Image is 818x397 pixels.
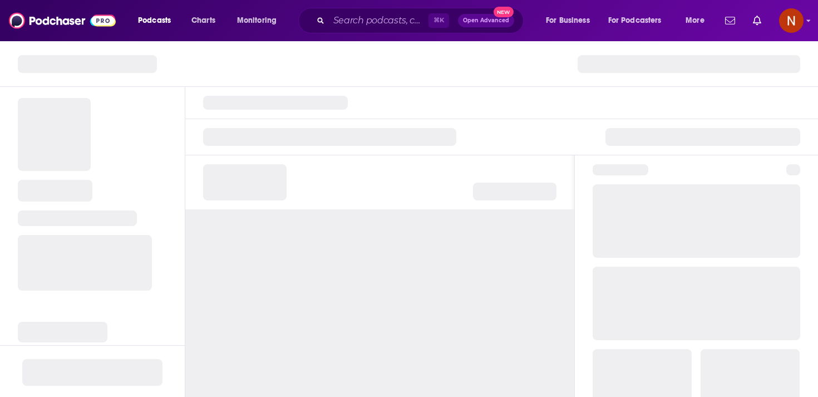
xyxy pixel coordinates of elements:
span: New [494,7,514,17]
span: For Podcasters [608,13,662,28]
button: open menu [130,12,185,30]
img: User Profile [779,8,804,33]
button: open menu [601,12,678,30]
span: More [686,13,704,28]
span: Monitoring [237,13,277,28]
span: Open Advanced [463,18,509,23]
span: For Business [546,13,590,28]
button: open menu [229,12,291,30]
img: Podchaser - Follow, Share and Rate Podcasts [9,10,116,31]
input: Search podcasts, credits, & more... [329,12,428,30]
span: ⌘ K [428,13,449,28]
div: Search podcasts, credits, & more... [309,8,534,33]
a: Show notifications dropdown [748,11,766,30]
a: Charts [184,12,222,30]
button: Open AdvancedNew [458,14,514,27]
span: Charts [191,13,215,28]
a: Show notifications dropdown [721,11,740,30]
span: Podcasts [138,13,171,28]
button: open menu [538,12,604,30]
button: Show profile menu [779,8,804,33]
button: open menu [678,12,718,30]
span: Logged in as AdelNBM [779,8,804,33]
